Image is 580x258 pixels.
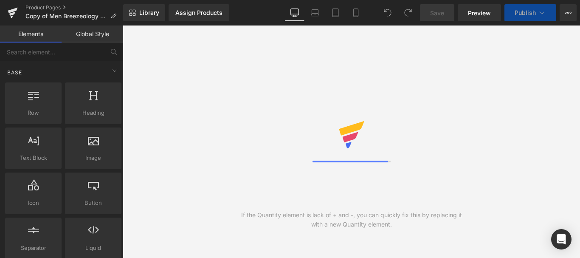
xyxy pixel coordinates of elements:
[458,4,501,21] a: Preview
[123,4,165,21] a: New Library
[379,4,396,21] button: Undo
[62,26,123,43] a: Global Style
[25,4,123,11] a: Product Pages
[8,108,59,117] span: Row
[504,4,556,21] button: Publish
[430,9,444,17] span: Save
[68,153,119,162] span: Image
[284,4,305,21] a: Desktop
[68,198,119,207] span: Button
[305,4,325,21] a: Laptop
[175,9,222,16] div: Assign Products
[551,229,572,249] div: Open Intercom Messenger
[237,210,466,229] div: If the Quantity element is lack of + and -, you can quickly fix this by replacing it with a new Q...
[8,198,59,207] span: Icon
[8,153,59,162] span: Text Block
[25,13,107,20] span: Copy of Men Breezeology Zenrik
[560,4,577,21] button: More
[515,9,536,16] span: Publish
[139,9,159,17] span: Library
[68,244,119,252] span: Liquid
[325,4,346,21] a: Tablet
[6,68,23,77] span: Base
[468,9,491,17] span: Preview
[68,108,119,117] span: Heading
[8,244,59,252] span: Separator
[346,4,366,21] a: Mobile
[400,4,417,21] button: Redo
